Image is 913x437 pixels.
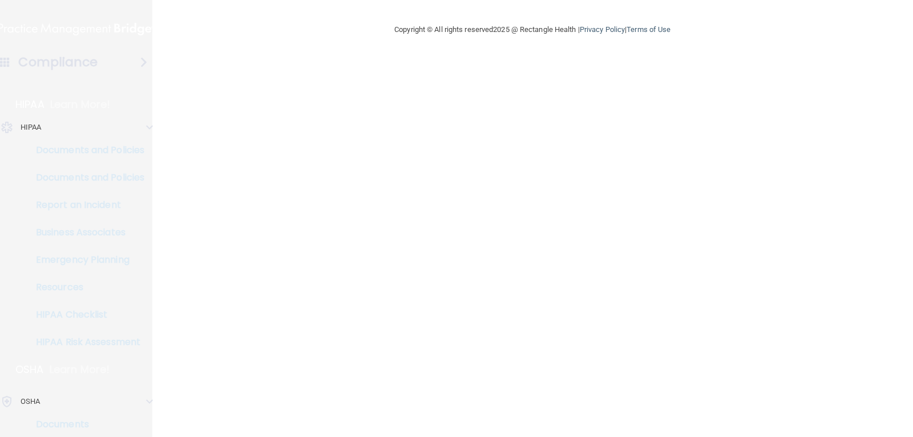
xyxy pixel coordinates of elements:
[7,172,163,183] p: Documents and Policies
[7,199,163,211] p: Report an Incident
[18,54,98,70] h4: Compliance
[324,11,741,48] div: Copyright © All rights reserved 2025 @ Rectangle Health | |
[50,98,111,111] p: Learn More!
[7,254,163,266] p: Emergency Planning
[7,227,163,238] p: Business Associates
[21,121,42,134] p: HIPAA
[7,282,163,293] p: Resources
[7,145,163,156] p: Documents and Policies
[15,363,44,376] p: OSHA
[580,25,625,34] a: Privacy Policy
[7,336,163,348] p: HIPAA Risk Assessment
[15,98,45,111] p: HIPAA
[50,363,110,376] p: Learn More!
[7,309,163,320] p: HIPAA Checklist
[7,419,163,430] p: Documents
[21,395,40,408] p: OSHA
[627,25,670,34] a: Terms of Use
